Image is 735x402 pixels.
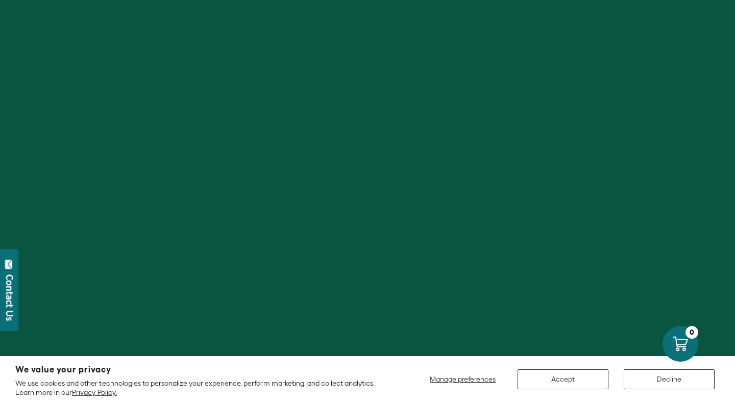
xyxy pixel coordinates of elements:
h2: We value your privacy [15,365,388,374]
span: Manage preferences [430,375,496,383]
div: 0 [685,326,698,339]
button: Manage preferences [424,369,502,389]
a: Privacy Policy. [72,388,116,396]
button: Accept [518,369,608,389]
button: Decline [624,369,715,389]
div: Contact Us [5,274,15,321]
p: We use cookies and other technologies to personalize your experience, perform marketing, and coll... [15,379,388,397]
